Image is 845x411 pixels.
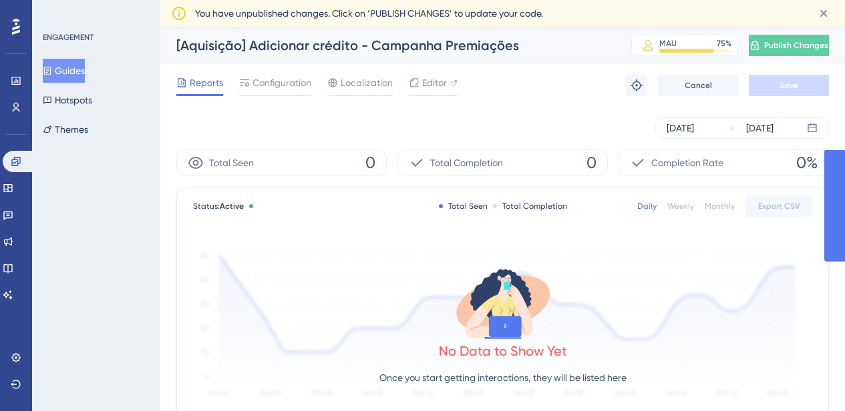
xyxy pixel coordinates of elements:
[667,120,694,136] div: [DATE]
[176,36,598,55] div: [Aquisição] Adicionar crédito - Campanha Premiações
[439,201,488,212] div: Total Seen
[659,38,677,49] div: MAU
[658,75,738,96] button: Cancel
[430,155,503,171] span: Total Completion
[749,75,829,96] button: Save
[651,155,723,171] span: Completion Rate
[365,152,375,173] span: 0
[745,195,812,217] button: Export CSV
[764,40,828,51] span: Publish Changes
[190,75,223,91] span: Reports
[493,201,567,212] div: Total Completion
[758,201,800,212] span: Export CSV
[220,201,244,211] span: Active
[586,152,597,173] span: 0
[717,38,731,49] div: 75 %
[252,75,311,91] span: Configuration
[209,155,254,171] span: Total Seen
[746,120,774,136] div: [DATE]
[379,370,627,386] p: Once you start getting interactions, they will be listed here
[422,75,447,91] span: Editor
[705,201,735,212] div: Monthly
[780,80,798,91] span: Save
[637,201,657,212] div: Daily
[43,117,88,141] button: Themes
[43,59,85,83] button: Guides
[193,201,244,212] span: Status:
[43,88,92,112] button: Hotspots
[796,152,818,173] span: 0%
[195,5,543,21] span: You have unpublished changes. Click on ‘PUBLISH CHANGES’ to update your code.
[685,80,712,91] span: Cancel
[439,342,567,360] div: No Data to Show Yet
[667,201,694,212] div: Weekly
[789,358,829,398] iframe: UserGuiding AI Assistant Launcher
[43,32,94,43] div: ENGAGEMENT
[749,35,829,56] button: Publish Changes
[341,75,393,91] span: Localization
